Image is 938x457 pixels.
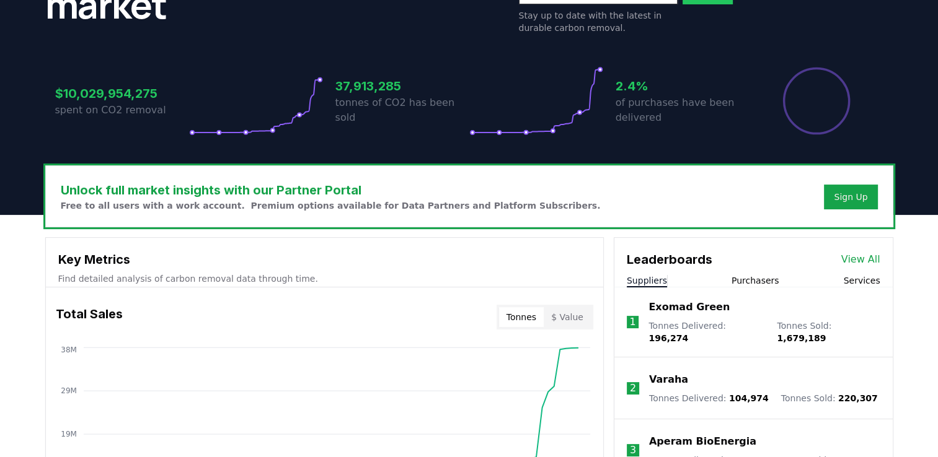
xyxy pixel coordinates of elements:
span: 1,679,189 [777,333,826,343]
button: Suppliers [627,274,667,287]
p: tonnes of CO2 has been sold [335,95,469,125]
p: spent on CO2 removal [55,103,189,118]
p: 1 [629,315,635,329]
p: Stay up to date with the latest in durable carbon removal. [519,9,678,34]
h3: Total Sales [56,305,123,329]
a: Sign Up [834,191,867,203]
h3: Key Metrics [58,250,591,269]
p: Tonnes Delivered : [648,320,764,344]
h3: 37,913,285 [335,77,469,95]
p: Tonnes Delivered : [649,392,769,404]
h3: Leaderboards [627,250,712,269]
span: 220,307 [838,393,878,403]
tspan: 29M [61,386,77,395]
tspan: 19M [61,430,77,438]
h3: Unlock full market insights with our Partner Portal [61,181,601,199]
button: Purchasers [732,274,779,287]
div: Percentage of sales delivered [782,66,851,136]
a: Exomad Green [648,300,730,315]
span: 196,274 [648,333,688,343]
p: Find detailed analysis of carbon removal data through time. [58,272,591,285]
h3: 2.4% [616,77,750,95]
button: $ Value [544,307,591,327]
button: Sign Up [824,185,877,209]
p: Tonnes Sold : [777,320,880,344]
p: Free to all users with a work account. Premium options available for Data Partners and Platform S... [61,199,601,212]
p: Tonnes Sold : [781,392,878,404]
p: of purchases have been delivered [616,95,750,125]
button: Services [843,274,880,287]
a: Varaha [649,372,688,387]
span: 104,974 [729,393,769,403]
a: Aperam BioEnergia [649,434,756,449]
button: Tonnes [499,307,544,327]
a: View All [841,252,880,267]
h3: $10,029,954,275 [55,84,189,103]
p: 2 [630,381,636,396]
tspan: 38M [61,346,77,354]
